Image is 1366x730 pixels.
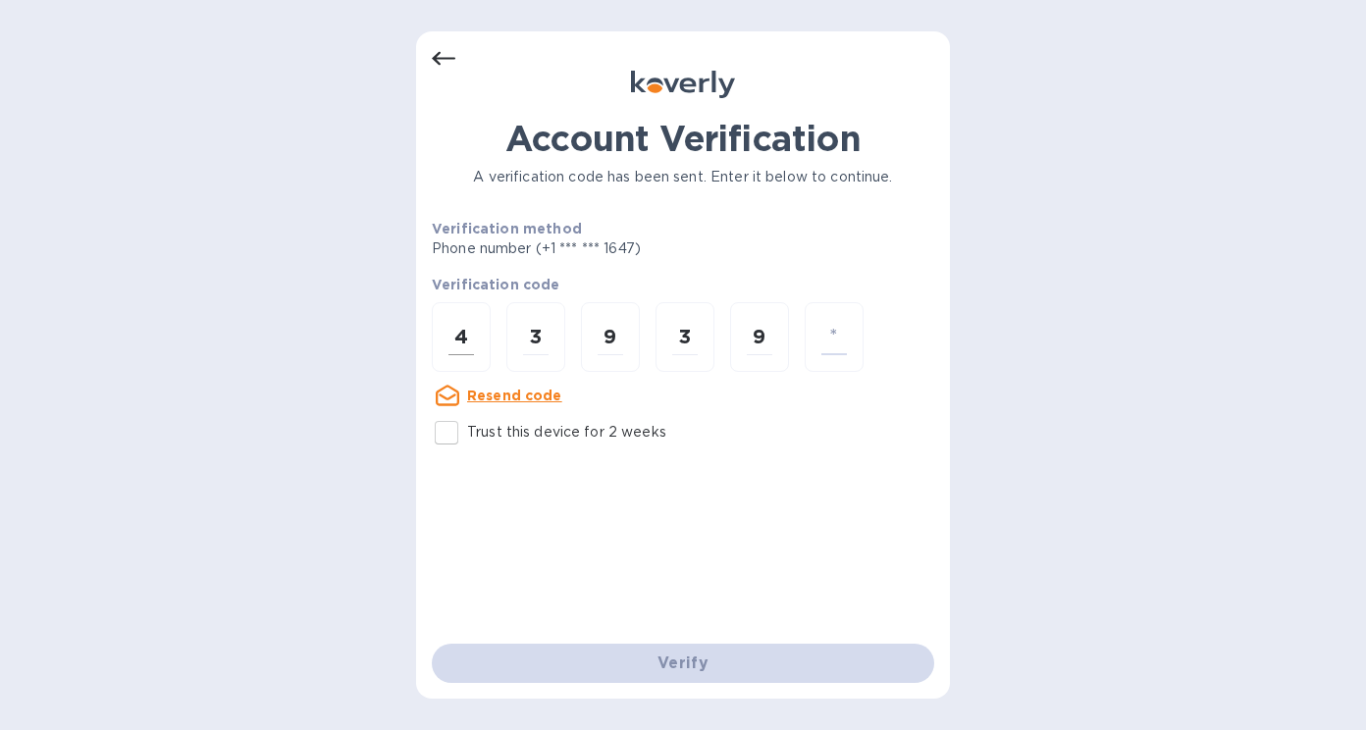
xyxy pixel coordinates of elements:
[467,388,562,403] u: Resend code
[432,118,934,159] h1: Account Verification
[432,221,582,236] b: Verification method
[467,422,666,443] p: Trust this device for 2 weeks
[432,275,934,294] p: Verification code
[432,238,791,259] p: Phone number (+1 *** *** 1647)
[432,167,934,187] p: A verification code has been sent. Enter it below to continue.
